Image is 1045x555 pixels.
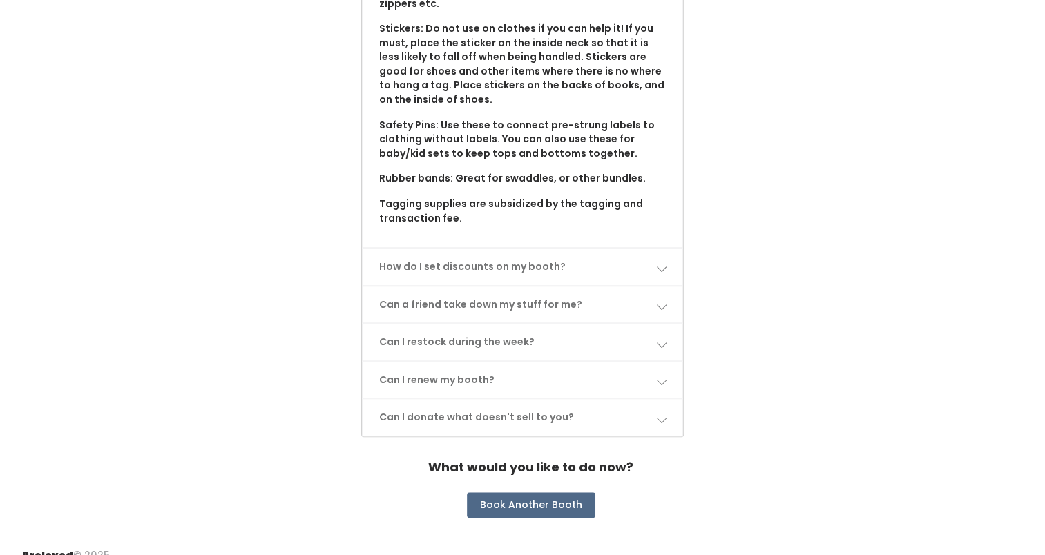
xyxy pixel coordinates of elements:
[379,197,666,225] p: Tagging supplies are subsidized by the tagging and transaction fee.
[379,118,666,161] p: Safety Pins: Use these to connect pre-strung labels to clothing without labels. You can also use ...
[428,454,633,481] h4: What would you like to do now?
[363,324,682,360] a: Can I restock during the week?
[363,249,682,285] a: How do I set discounts on my booth?
[379,171,666,186] p: Rubber bands: Great for swaddles, or other bundles.
[363,399,682,436] a: Can I donate what doesn't sell to you?
[467,492,595,518] button: Book Another Booth
[379,21,666,106] p: Stickers: Do not use on clothes if you can help it! If you must, place the sticker on the inside ...
[363,362,682,398] a: Can I renew my booth?
[363,286,682,323] a: Can a friend take down my stuff for me?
